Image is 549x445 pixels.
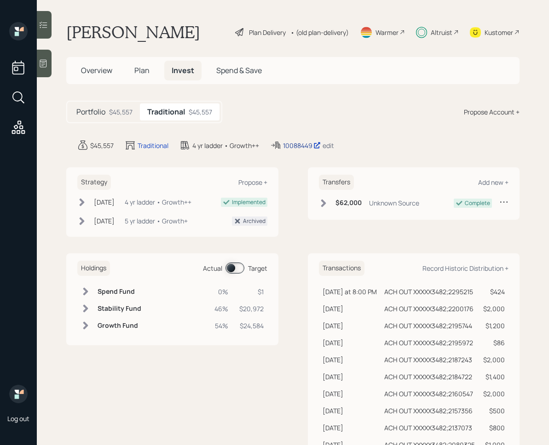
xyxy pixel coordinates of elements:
span: Spend & Save [216,65,262,75]
div: $2,000 [483,355,505,365]
div: 4 yr ladder • Growth++ [125,197,191,207]
div: $800 [483,423,505,433]
div: $424 [483,287,505,297]
div: ACH OUT XXXXX3482;2137073 [384,423,472,433]
div: $2,000 [483,389,505,399]
div: [DATE] [94,216,115,226]
div: Propose + [238,178,267,187]
div: [DATE] [323,321,377,331]
div: $2,000 [483,304,505,314]
h6: Transfers [319,175,354,190]
h1: [PERSON_NAME] [66,22,200,42]
div: [DATE] [94,197,115,207]
div: [DATE] [323,338,377,348]
div: $500 [483,406,505,416]
div: Traditional [138,141,168,150]
div: Unknown Source [369,198,419,208]
div: [DATE] [323,423,377,433]
div: $1 [239,287,264,297]
div: Record Historic Distribution + [422,264,509,273]
h5: Traditional [147,108,185,116]
div: [DATE] [323,406,377,416]
h6: $62,000 [335,199,362,207]
h6: Spend Fund [98,288,141,296]
h6: Transactions [319,261,364,276]
div: Implemented [232,198,266,206]
h6: Growth Fund [98,322,141,330]
div: Add new + [478,178,509,187]
div: $86 [483,338,505,348]
span: Plan [134,65,150,75]
div: ACH OUT XXXXX3482;2160547 [384,389,473,399]
h6: Stability Fund [98,305,141,313]
div: • (old plan-delivery) [290,28,349,37]
div: ACH OUT XXXXX3482;2157356 [384,406,473,416]
h6: Strategy [77,175,111,190]
div: $45,557 [189,107,212,117]
div: 54% [214,321,228,331]
img: retirable_logo.png [9,385,28,403]
div: Actual [203,263,222,273]
div: [DATE] [323,389,377,399]
div: [DATE] [323,372,377,382]
h5: Portfolio [76,108,105,116]
div: ACH OUT XXXXX3482;2200176 [384,304,474,314]
div: $20,972 [239,304,264,314]
div: Warmer [376,28,399,37]
div: Archived [243,217,266,225]
div: Altruist [431,28,452,37]
div: 5 yr ladder • Growth+ [125,216,188,226]
div: Log out [7,414,29,423]
div: Kustomer [485,28,513,37]
div: 0% [214,287,228,297]
span: Invest [172,65,194,75]
div: ACH OUT XXXXX3482;2184722 [384,372,472,382]
div: [DATE] [323,355,377,365]
div: ACH OUT XXXXX3482;2195972 [384,338,473,348]
div: ACH OUT XXXXX3482;2195744 [384,321,472,331]
div: $1,200 [483,321,505,331]
div: Target [248,263,267,273]
div: ACH OUT XXXXX3482;2295215 [384,287,473,297]
div: edit [323,141,334,150]
div: [DATE] at 8:00 PM [323,287,377,297]
div: $1,400 [483,372,505,382]
span: Overview [81,65,112,75]
h6: Holdings [77,261,110,276]
div: $45,557 [90,141,114,150]
div: ACH OUT XXXXX3482;2187243 [384,355,472,365]
div: Propose Account + [464,107,520,117]
div: Plan Delivery [249,28,286,37]
div: [DATE] [323,304,377,314]
div: 10088449 [283,141,321,150]
div: Complete [465,199,490,207]
div: 46% [214,304,228,314]
div: $24,584 [239,321,264,331]
div: 4 yr ladder • Growth++ [192,141,259,150]
div: $45,557 [109,107,133,117]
